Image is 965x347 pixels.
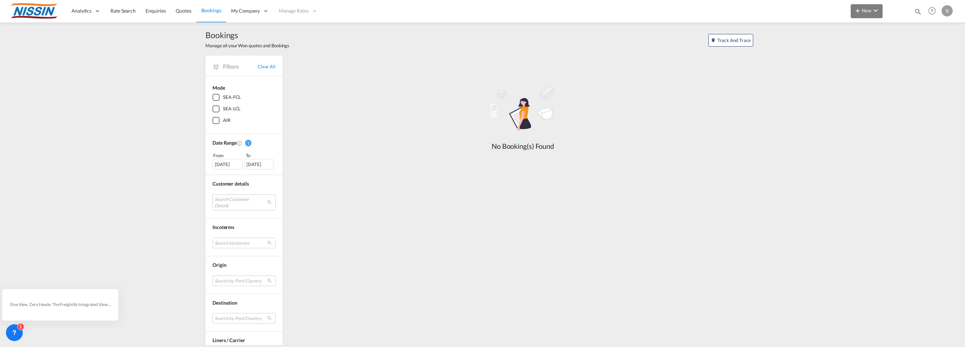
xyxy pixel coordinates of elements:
[11,3,58,19] img: 485da9108dca11f0a63a77e390b9b49c.jpg
[212,94,276,101] md-checkbox: SEA-FCL
[212,337,245,343] span: Liners / Carrier
[223,63,258,70] span: Filters
[711,38,716,43] md-icon: icon-map-marker
[853,6,862,15] md-icon: icon-plus 400-fg
[212,180,276,187] div: Customer details
[245,152,276,159] div: To
[205,42,289,49] span: Manage all your Won quotes and Bookings
[212,152,276,169] span: From To [DATE][DATE]
[470,83,575,141] md-icon: assets/icons/custom/empty_shipments.svg
[914,8,922,18] div: icon-magnify
[212,85,225,91] span: Mode
[223,105,241,112] div: SEA-LCL
[212,299,276,306] div: Destination
[212,300,237,306] span: Destination
[470,141,575,151] div: No Booking(s) Found
[231,7,260,14] span: My Company
[212,159,242,169] div: [DATE]
[201,7,221,13] span: Bookings
[258,63,276,70] a: Clear All
[244,159,274,169] div: [DATE]
[212,262,226,268] span: Origin
[871,6,880,15] md-icon: icon-chevron-down
[146,8,166,14] span: Enquiries
[212,262,276,269] div: Origin
[212,117,276,124] md-checkbox: AIR
[72,7,92,14] span: Analytics
[237,140,242,146] md-icon: Created On
[110,8,136,14] span: Rate Search
[223,94,241,101] div: SEA-FCL
[926,5,942,18] div: Help
[212,152,243,159] div: From
[212,105,276,112] md-checkbox: SEA-LCL
[853,8,880,13] span: New
[176,8,191,14] span: Quotes
[205,29,289,41] span: Bookings
[212,181,249,187] span: Customer details
[926,5,938,17] span: Help
[212,140,237,146] span: Date Range
[279,7,309,14] span: Manage Rates
[212,224,234,230] span: Incoterms
[245,140,251,146] span: 1
[708,34,753,47] button: icon-map-markerTrack and Trace
[942,5,953,16] div: K
[223,117,230,124] div: AIR
[914,8,922,15] md-icon: icon-magnify
[212,337,276,344] div: Liners / Carrier
[851,4,883,18] button: icon-plus 400-fgNewicon-chevron-down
